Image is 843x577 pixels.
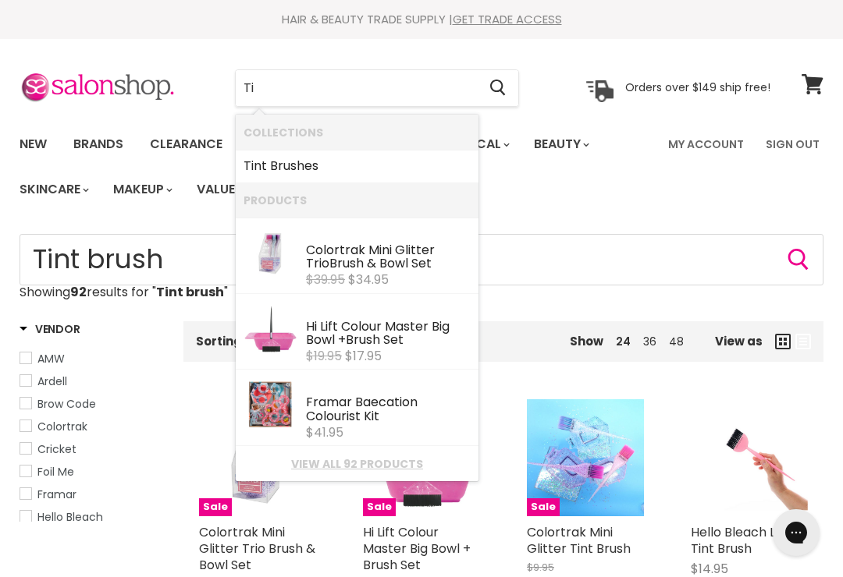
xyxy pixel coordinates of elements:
img: Colortrak Mini Glitter Trio Brush & Bowl Set [199,399,316,516]
span: View as [715,335,763,348]
h3: Vendor [20,321,80,337]
form: Product [235,69,519,107]
a: Hello Bleach [20,508,164,526]
a: Clearance [138,128,234,161]
form: Product [20,234,823,285]
a: View all 92 products [244,458,471,470]
span: Foil Me [37,464,74,480]
a: Beauty [522,128,599,161]
a: Skincare [8,173,98,206]
a: Sign Out [756,128,829,161]
a: Brow Code [20,395,164,412]
a: Colortrak Mini Glitter Trio Brush & Bowl Set [199,523,315,574]
span: $9.95 [527,560,554,575]
img: kit-bae-main_200x.png [244,377,298,432]
a: hes [244,154,471,179]
label: Sorting [196,335,242,348]
span: Hello Bleach [37,509,103,525]
a: Hello Bleach Large Tint Brush [691,399,808,516]
li: Products: Colortrak Mini Glitter Trio Brush & Bowl Set [236,218,478,294]
span: Show [570,333,603,349]
a: My Account [659,128,753,161]
button: Search [477,70,518,106]
strong: Tint brush [156,283,224,301]
a: 48 [669,334,684,349]
a: Brands [62,128,135,161]
span: Cricket [37,441,76,457]
b: Brus [346,331,372,349]
li: Products: Framar Baecation Colourist Kit [236,370,478,446]
img: mini-glitter-trio-bowls-brush-kit-7001-colortrak-4215766089751_1080x_73226773-dd29-4e4e-87ef-3515... [244,225,298,280]
img: Hello Bleach Large Tint Brush [691,405,808,510]
a: Value Packs & Gifts [185,173,345,206]
strong: 92 [70,283,87,301]
a: Foil Me [20,463,164,480]
a: Hello Bleach Large Tint Brush [691,523,804,558]
span: Colortrak [37,419,87,434]
img: Colortrak Mini Glitter Tint Brush [527,399,644,516]
iframe: Gorgias live chat messenger [765,504,827,561]
li: Products [236,182,478,218]
a: AMW [20,350,164,367]
img: BigBowl_Brush_200x.jpg [244,302,298,356]
s: $19.95 [306,347,342,365]
a: Colortrak Mini Glitter Trio Brush & Bowl SetSale [199,399,316,516]
a: 36 [643,334,656,349]
span: Sale [527,498,560,516]
a: New [8,128,59,161]
div: Colortrak Mini Glitter Trio h & Bowl Set [306,243,471,273]
a: Colortrak Mini Glitter Tint BrushSale [527,399,644,516]
span: Ardell [37,373,67,389]
li: Collections: Tint Brushes [236,150,478,182]
a: Makeup [101,173,182,206]
b: Brus [270,157,297,175]
li: Products: Hi Lift Colour Master Big Bowl + Brush Set [236,294,478,370]
li: View All [236,446,478,481]
input: Search [20,234,823,285]
a: GET TRADE ACCESS [453,11,562,27]
a: Colortrak Mini Glitter Tint Brush [527,523,631,558]
b: Tint [244,157,267,175]
span: Sale [199,498,232,516]
a: Cricket [20,441,164,458]
input: Search [236,70,477,106]
span: $17.95 [345,347,382,365]
span: AMW [37,351,65,366]
b: Brus [329,254,356,272]
div: Framar Baecation Colourist Kit [306,395,471,425]
span: $34.95 [348,271,389,288]
span: Framar [37,487,76,502]
s: $39.95 [306,271,345,288]
p: Orders over $149 ship free! [625,80,770,94]
p: Showing results for " " [20,285,823,299]
a: Hi Lift Colour Master Big Bowl + Brush Set [363,523,471,574]
button: Search [786,247,811,272]
a: 24 [616,334,631,349]
ul: Main menu [8,122,659,212]
div: Hi Lift Colour Master Big Bowl + h Set [306,320,471,349]
span: Sale [363,498,396,516]
span: $41.95 [306,423,343,441]
li: Collections [236,115,478,150]
span: Brow Code [37,396,96,412]
a: Colortrak [20,418,164,435]
a: Framar [20,486,164,503]
a: Ardell [20,373,164,390]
